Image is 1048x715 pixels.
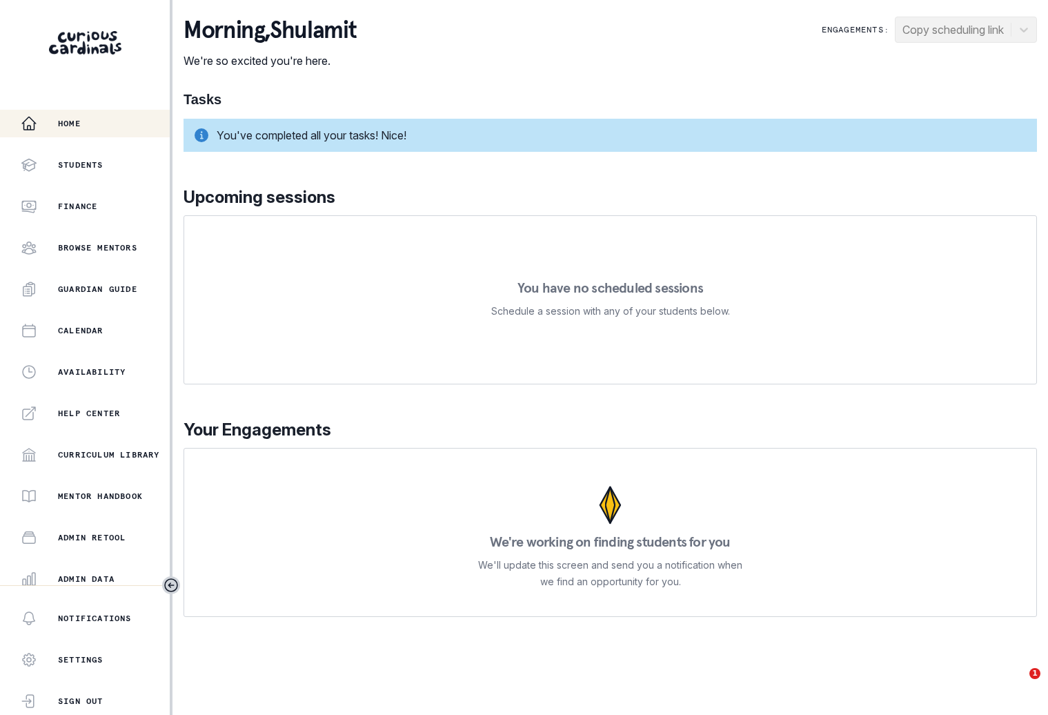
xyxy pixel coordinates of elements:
[1001,668,1034,701] iframe: Intercom live chat
[184,119,1037,152] div: You've completed all your tasks! Nice!
[58,613,132,624] p: Notifications
[478,557,743,590] p: We'll update this screen and send you a notification when we find an opportunity for you.
[58,654,103,665] p: Settings
[49,31,121,55] img: Curious Cardinals Logo
[58,118,81,129] p: Home
[184,185,1037,210] p: Upcoming sessions
[490,535,730,549] p: We're working on finding students for you
[517,281,703,295] p: You have no scheduled sessions
[1029,668,1040,679] span: 1
[58,242,137,253] p: Browse Mentors
[184,91,1037,108] h1: Tasks
[162,576,180,594] button: Toggle sidebar
[58,491,143,502] p: Mentor Handbook
[491,303,730,320] p: Schedule a session with any of your students below.
[58,325,103,336] p: Calendar
[58,201,97,212] p: Finance
[184,52,356,69] p: We're so excited you're here.
[58,449,160,460] p: Curriculum Library
[58,696,103,707] p: Sign Out
[58,574,115,585] p: Admin Data
[184,418,1037,442] p: Your Engagements
[184,17,356,44] p: morning , Shulamit
[58,159,103,170] p: Students
[58,284,137,295] p: Guardian Guide
[58,532,126,543] p: Admin Retool
[822,24,889,35] p: Engagements:
[58,408,120,419] p: Help Center
[58,366,126,378] p: Availability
